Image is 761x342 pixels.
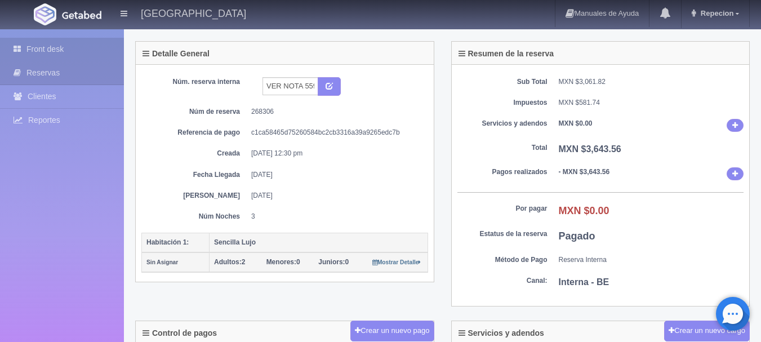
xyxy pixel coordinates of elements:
dd: c1ca58465d75260584bc2cb3316a39a9265edc7b [251,128,420,137]
dd: [DATE] [251,191,420,201]
dt: Fecha Llegada [150,170,240,180]
dt: Referencia de pago [150,128,240,137]
strong: Menores: [266,258,296,266]
dd: [DATE] [251,170,420,180]
dt: Por pagar [457,204,548,214]
img: Getabed [62,11,101,19]
h4: Resumen de la reserva [459,50,554,58]
span: 0 [266,258,300,266]
dd: MXN $581.74 [559,98,744,108]
strong: Juniors: [318,258,345,266]
dt: Pagos realizados [457,167,548,177]
h4: Detalle General [143,50,210,58]
h4: Control de pagos [143,329,217,337]
small: Sin Asignar [146,259,178,265]
button: Crear un nuevo pago [350,321,434,341]
b: Pagado [559,230,595,242]
button: Crear un nuevo cargo [664,321,750,341]
h4: [GEOGRAPHIC_DATA] [141,6,246,20]
dd: Reserva Interna [559,255,744,265]
b: - MXN $3,643.56 [559,168,610,176]
strong: Adultos: [214,258,242,266]
small: Mostrar Detalle [372,259,421,265]
b: Habitación 1: [146,238,189,246]
th: Sencilla Lujo [210,233,428,252]
dt: Canal: [457,276,548,286]
dd: [DATE] 12:30 pm [251,149,420,158]
span: 0 [318,258,349,266]
h4: Servicios y adendos [459,329,544,337]
dt: Núm. reserva interna [150,77,240,87]
b: Interna - BE [559,277,609,287]
dt: [PERSON_NAME] [150,191,240,201]
b: MXN $0.00 [559,119,593,127]
dd: 3 [251,212,420,221]
dt: Método de Pago [457,255,548,265]
span: Repecion [698,9,734,17]
b: MXN $0.00 [559,205,609,216]
dt: Impuestos [457,98,548,108]
img: Getabed [34,3,56,25]
dt: Estatus de la reserva [457,229,548,239]
dt: Núm Noches [150,212,240,221]
dt: Sub Total [457,77,548,87]
a: Mostrar Detalle [372,258,421,266]
dd: MXN $3,061.82 [559,77,744,87]
dd: 268306 [251,107,420,117]
b: MXN $3,643.56 [559,144,621,154]
dt: Creada [150,149,240,158]
dt: Servicios y adendos [457,119,548,128]
dt: Núm de reserva [150,107,240,117]
dt: Total [457,143,548,153]
span: 2 [214,258,245,266]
